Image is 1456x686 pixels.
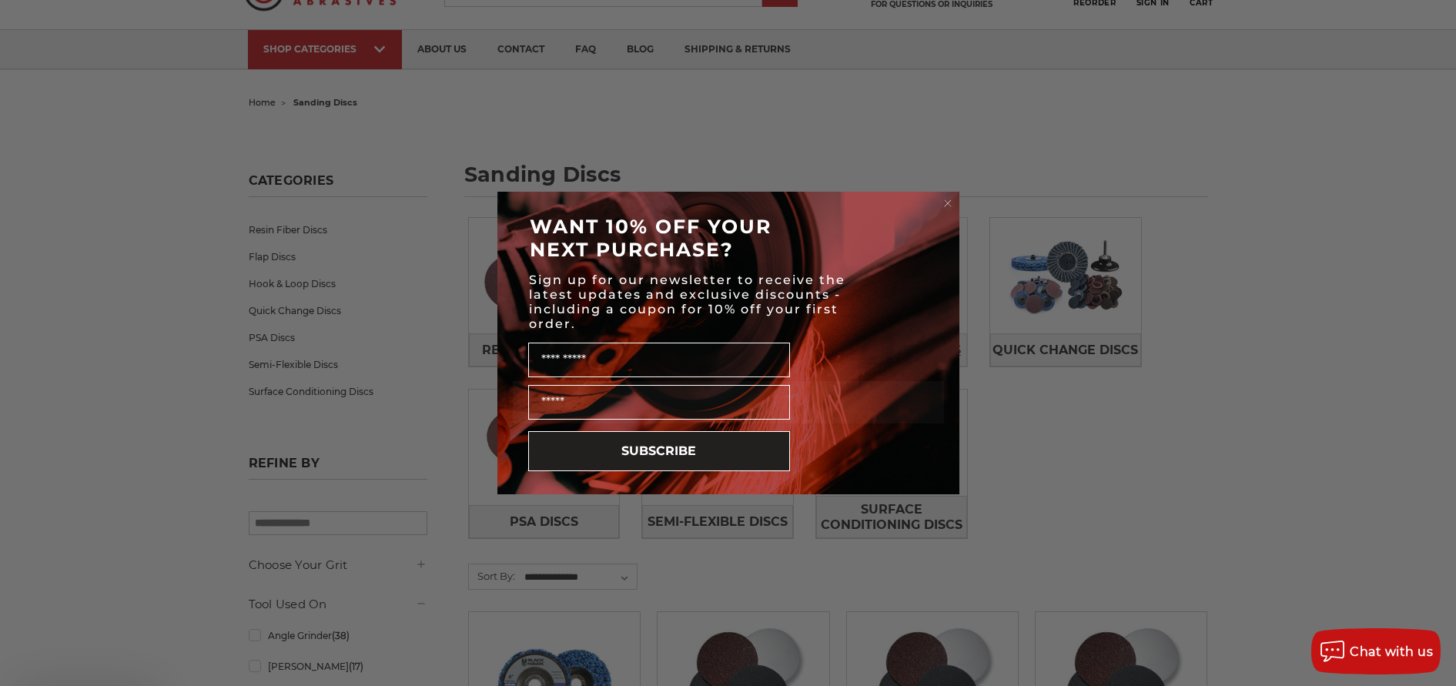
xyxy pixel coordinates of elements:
[530,215,772,261] span: WANT 10% OFF YOUR NEXT PURCHASE?
[1350,644,1433,659] span: Chat with us
[529,273,845,331] span: Sign up for our newsletter to receive the latest updates and exclusive discounts - including a co...
[940,196,956,211] button: Close dialog
[1311,628,1441,674] button: Chat with us
[528,385,790,420] input: Email
[528,431,790,471] button: SUBSCRIBE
